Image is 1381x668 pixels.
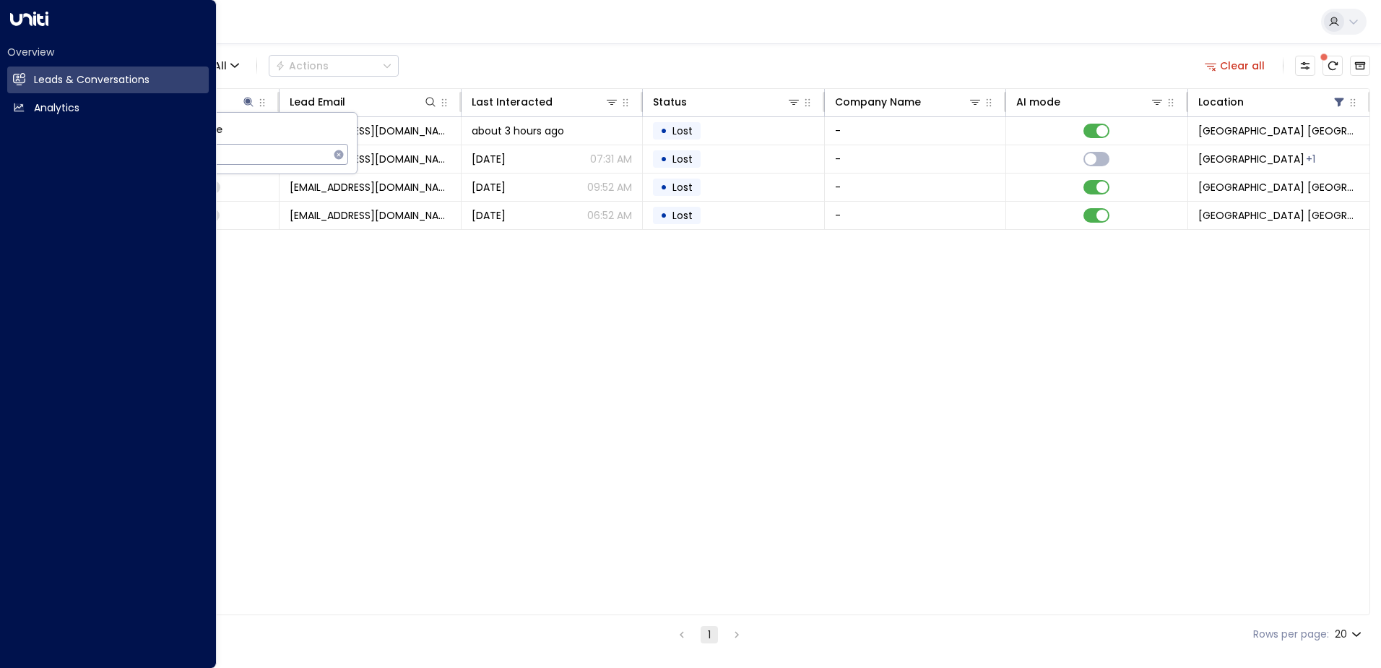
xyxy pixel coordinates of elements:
span: taylorboneham@outlook.com [290,180,450,194]
span: Lost [672,124,693,138]
td: - [825,117,1006,145]
span: Lost [672,208,693,223]
button: Archived Leads [1350,56,1370,76]
span: Lost [672,180,693,194]
span: Space Station Castle Bromwich [1198,124,1359,138]
div: Location [1198,93,1346,111]
a: Analytics [7,95,209,121]
td: - [825,202,1006,229]
h2: Analytics [34,100,79,116]
div: 20 [1335,624,1364,645]
div: Actions [275,59,329,72]
div: AI mode [1016,93,1060,111]
td: - [825,145,1006,173]
label: Rows per page: [1253,627,1329,642]
span: Space Station Castle Bromwich [1198,180,1359,194]
button: Customize [1295,56,1315,76]
div: Company Name [835,93,982,111]
span: doctaylor57@googlemail.com [290,152,450,166]
button: Actions [269,55,399,77]
div: Company Name [835,93,921,111]
h2: Leads & Conversations [34,72,150,87]
div: • [660,147,667,171]
a: Leads & Conversations [7,67,209,93]
span: tonyat1995@gmail.com [290,124,450,138]
div: Status [653,93,800,111]
p: 07:31 AM [590,152,632,166]
span: Sep 04, 2025 [472,180,506,194]
div: Location [1198,93,1244,111]
span: Sep 27, 2025 [472,152,506,166]
div: AI mode [1016,93,1164,111]
span: emmastayt03@gmail.com [290,208,450,223]
div: • [660,175,667,200]
span: Space Station Stirchley [1198,152,1304,166]
p: 09:52 AM [587,180,632,194]
td: - [825,174,1006,201]
div: Last Interacted [472,93,553,111]
div: Last Interacted [472,93,619,111]
div: Status [653,93,687,111]
span: Lost [672,152,693,166]
div: Space Station Castle Bromwich [1306,152,1315,166]
span: All [214,60,227,72]
div: Lead Email [290,93,437,111]
span: Jul 23, 2025 [472,208,506,223]
div: • [660,203,667,228]
button: Clear all [1199,56,1271,76]
nav: pagination navigation [672,625,746,643]
div: Lead Email [290,93,345,111]
div: Button group with a nested menu [269,55,399,77]
div: • [660,119,667,143]
h2: Overview [7,45,209,59]
button: page 1 [701,626,718,643]
span: about 3 hours ago [472,124,564,138]
p: 06:52 AM [587,208,632,223]
span: Space Station Castle Bromwich [1198,208,1359,223]
span: There are new threads available. Refresh the grid to view the latest updates. [1322,56,1343,76]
